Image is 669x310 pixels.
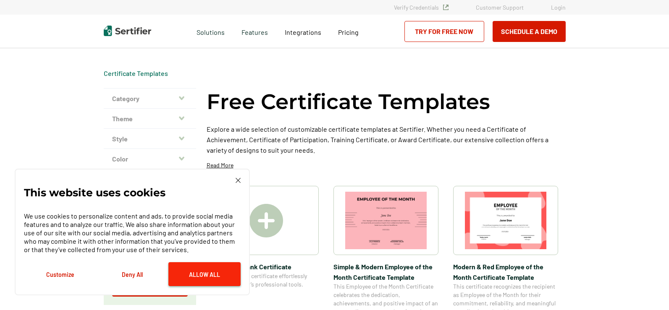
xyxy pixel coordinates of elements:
[207,124,566,155] p: Explore a wide selection of customizable certificate templates at Sertifier. Whether you need a C...
[241,26,268,36] span: Features
[236,178,241,183] img: Cookie Popup Close
[207,161,233,169] p: Read More
[197,26,225,36] span: Solutions
[476,4,524,11] a: Customer Support
[104,89,196,109] button: Category
[104,129,196,149] button: Style
[465,192,546,249] img: Modern & Red Employee of the Month Certificate Template
[104,69,168,77] a: Certificate Templates
[214,261,319,272] span: Create A Blank Certificate
[96,262,168,286] button: Deny All
[285,28,321,36] span: Integrations
[493,21,566,42] button: Schedule a Demo
[345,192,427,249] img: Simple & Modern Employee of the Month Certificate Template
[333,261,438,282] span: Simple & Modern Employee of the Month Certificate Template
[285,26,321,36] a: Integrations
[207,88,490,115] h1: Free Certificate Templates
[104,26,151,36] img: Sertifier | Digital Credentialing Platform
[104,149,196,169] button: Color
[443,5,449,10] img: Verified
[24,188,165,197] p: This website uses cookies
[104,109,196,129] button: Theme
[394,4,449,11] a: Verify Credentials
[168,262,241,286] button: Allow All
[24,212,241,254] p: We use cookies to personalize content and ads, to provide social media features and to analyze ou...
[404,21,484,42] a: Try for Free Now
[551,4,566,11] a: Login
[453,261,558,282] span: Modern & Red Employee of the Month Certificate Template
[338,28,359,36] span: Pricing
[104,69,168,78] span: Certificate Templates
[338,26,359,36] a: Pricing
[104,69,168,78] div: Breadcrumb
[249,204,283,237] img: Create A Blank Certificate
[24,262,96,286] button: Customize
[214,272,319,289] span: Create a blank certificate effortlessly using Sertifier’s professional tools.
[627,270,669,310] iframe: Chat Widget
